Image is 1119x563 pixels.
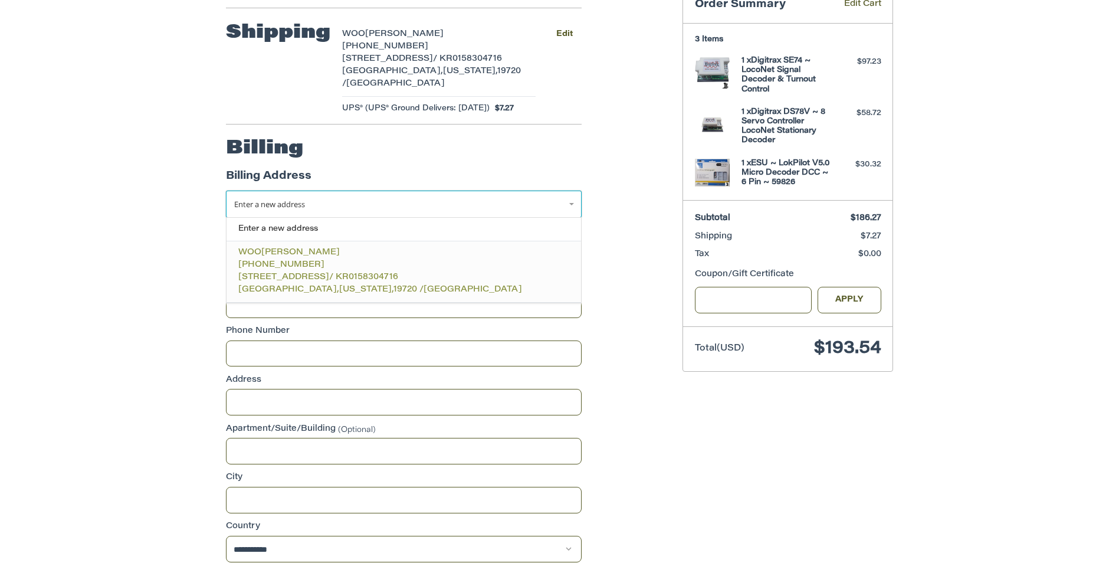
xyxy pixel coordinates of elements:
span: [PERSON_NAME] [365,30,444,38]
span: [PHONE_NUMBER] [238,261,324,269]
span: Total (USD) [695,344,744,353]
span: [STREET_ADDRESS] [342,55,433,63]
span: 19720 / [393,286,424,294]
span: Enter a new address [234,199,305,210]
span: [GEOGRAPHIC_DATA], [238,286,339,294]
span: [GEOGRAPHIC_DATA] [346,80,445,88]
div: $30.32 [835,159,881,171]
span: $193.54 [814,340,881,358]
a: Enter or select a different address [226,191,582,218]
span: WOO [342,30,365,38]
span: $7.27 [490,103,514,114]
a: Enter a new address [232,218,576,241]
span: / KR0158304716 [433,55,502,63]
h2: Shipping [226,21,330,45]
span: $0.00 [858,250,881,258]
span: [US_STATE], [443,67,497,76]
h3: 3 Items [695,35,881,44]
span: [GEOGRAPHIC_DATA], [342,67,443,76]
div: $58.72 [835,107,881,119]
button: Edit [547,25,582,42]
button: Apply [818,287,881,313]
span: [STREET_ADDRESS] [238,273,329,281]
label: Address [226,374,582,387]
label: Apartment/Suite/Building [226,423,582,436]
label: Phone Number [226,325,582,338]
label: Country [226,521,582,533]
a: WOO[PERSON_NAME][PHONE_NUMBER][STREET_ADDRESS]/ KR0158304716[GEOGRAPHIC_DATA],[US_STATE],19720 /[... [232,241,576,303]
div: $97.23 [835,56,881,68]
h2: Billing [226,137,303,161]
span: [PHONE_NUMBER] [342,42,428,51]
h4: 1 x ESU ~ LokPilot V5.0 Micro Decoder DCC ~ 6 Pin ~ 59826 [741,159,832,188]
span: [GEOGRAPHIC_DATA] [424,286,522,294]
span: / KR0158304716 [329,273,398,281]
span: Subtotal [695,214,730,222]
span: UPS® (UPS® Ground Delivers: [DATE]) [342,103,490,114]
span: [PERSON_NAME] [261,248,340,257]
h4: 1 x Digitrax SE74 ~ LocoNet Signal Decoder & Turnout Control [741,56,832,94]
span: WOO [238,248,261,257]
span: Shipping [695,233,732,241]
small: (Optional) [338,425,376,433]
div: Coupon/Gift Certificate [695,269,881,281]
span: [US_STATE], [339,286,393,294]
span: Tax [695,250,709,258]
legend: Billing Address [226,169,311,191]
label: City [226,472,582,484]
span: $186.27 [851,214,881,222]
input: Gift Certificate or Coupon Code [695,287,812,313]
h4: 1 x Digitrax DS78V ~ 8 Servo Controller LocoNet Stationary Decoder [741,107,832,146]
span: $7.27 [861,233,881,241]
